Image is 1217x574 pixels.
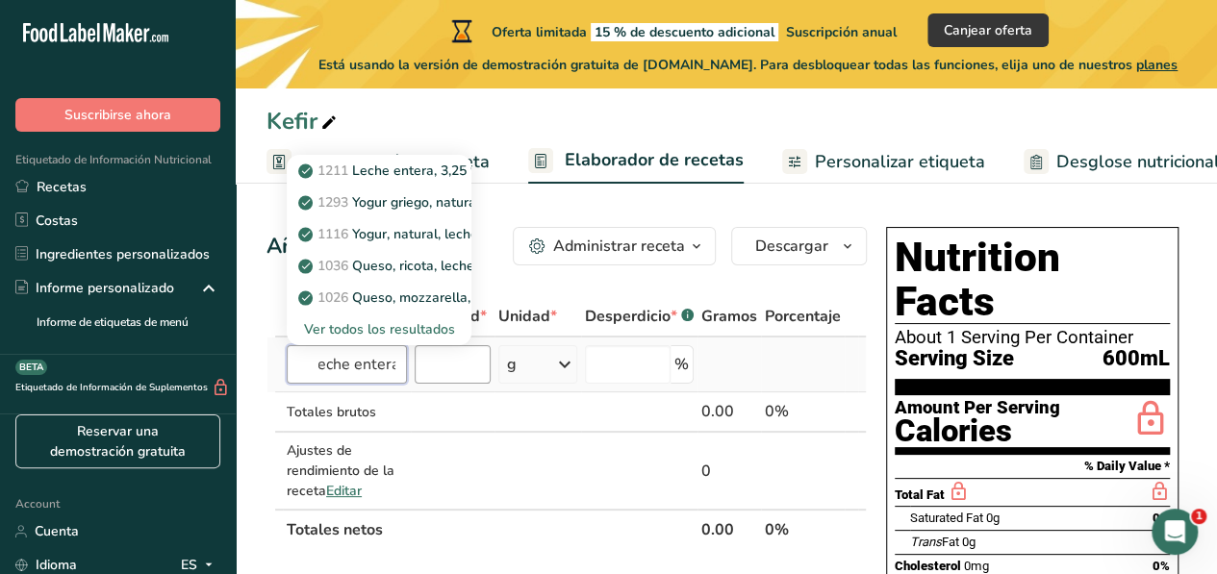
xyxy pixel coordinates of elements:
[513,227,716,265] button: Administrar receta
[962,535,976,549] span: 0g
[1153,559,1170,573] span: 0%
[266,140,490,184] a: Configuración de receta
[287,155,471,187] a: 1211Leche entera, 3,25 % de grasa láctea, sin vitamina A ni vitamina D añadidas
[266,104,341,138] div: Kefir
[15,98,220,132] button: Suscribirse ahora
[895,487,945,502] span: Total Fat
[266,231,462,262] div: Añadir ingredientes
[765,400,841,423] div: 0%
[287,440,407,501] div: Ajustes de rendimiento de la receta
[944,20,1032,40] span: Canjear oferta
[964,559,989,573] span: 0mg
[786,23,897,41] span: Suscripción anual
[287,218,471,250] a: 1116Yogur, natural, leche entera
[287,282,471,313] a: 1026Queso, mozzarella, leche entera
[287,187,471,218] a: 1293Yogur griego, natural, con leche entera
[447,19,897,42] div: Oferta limitada
[318,55,1178,75] span: Está usando la versión de demostración gratuita de [DOMAIN_NAME]. Para desbloquear todas las func...
[302,287,552,308] p: Queso, mozzarella, leche entera
[528,138,744,185] a: Elaborador de recetas
[895,236,1170,324] h1: Nutrition Facts
[895,455,1170,478] section: % Daily Value *
[895,399,1060,417] div: Amount Per Serving
[302,192,591,212] p: Yogur griego, natural, con leche entera
[302,224,522,244] p: Yogur, natural, leche entera
[317,162,348,180] span: 1211
[1103,347,1170,371] span: 600mL
[565,147,744,173] span: Elaborador de recetas
[1152,509,1198,555] iframe: Intercom live chat
[326,482,362,500] span: Editar
[1191,509,1206,524] span: 1
[287,250,471,282] a: 1036Queso, ricota, leche entera
[591,23,778,41] span: 15 % de descuento adicional
[15,278,174,298] div: Informe personalizado
[910,511,983,525] span: Saturated Fat
[755,235,828,258] span: Descargar
[283,509,697,549] th: Totales netos
[287,345,407,384] input: Añadir ingrediente
[761,509,845,549] th: 0%
[731,227,867,265] button: Descargar
[302,256,519,276] p: Queso, ricota, leche entera
[910,535,959,549] span: Fat
[317,225,348,243] span: 1116
[927,13,1049,47] button: Canjear oferta
[815,149,985,175] span: Personalizar etiqueta
[585,305,694,328] div: Desperdicio
[910,535,942,549] i: Trans
[15,414,220,468] a: Reservar una demostración gratuita
[302,319,456,339] div: Ver todos los resultados
[287,402,407,422] div: Totales brutos
[1136,56,1178,74] span: planes
[895,417,1060,445] div: Calories
[765,305,841,328] span: Porcentaje
[895,559,961,573] span: Cholesterol
[15,360,47,375] div: BETA
[986,511,1000,525] span: 0g
[553,235,685,258] div: Administrar receta
[782,140,985,184] a: Personalizar etiqueta
[303,149,490,175] span: Configuración de receta
[317,257,348,275] span: 1036
[317,193,348,212] span: 1293
[287,313,471,345] div: Ver todos los resultados
[317,288,348,307] span: 1026
[697,509,761,549] th: 0.00
[701,460,757,483] div: 0
[895,328,1170,347] div: About 1 Serving Per Container
[701,305,757,328] span: Gramos
[498,305,557,328] span: Unidad
[507,353,517,376] div: g
[895,347,1014,371] span: Serving Size
[701,400,757,423] div: 0.00
[64,105,171,125] span: Suscribirse ahora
